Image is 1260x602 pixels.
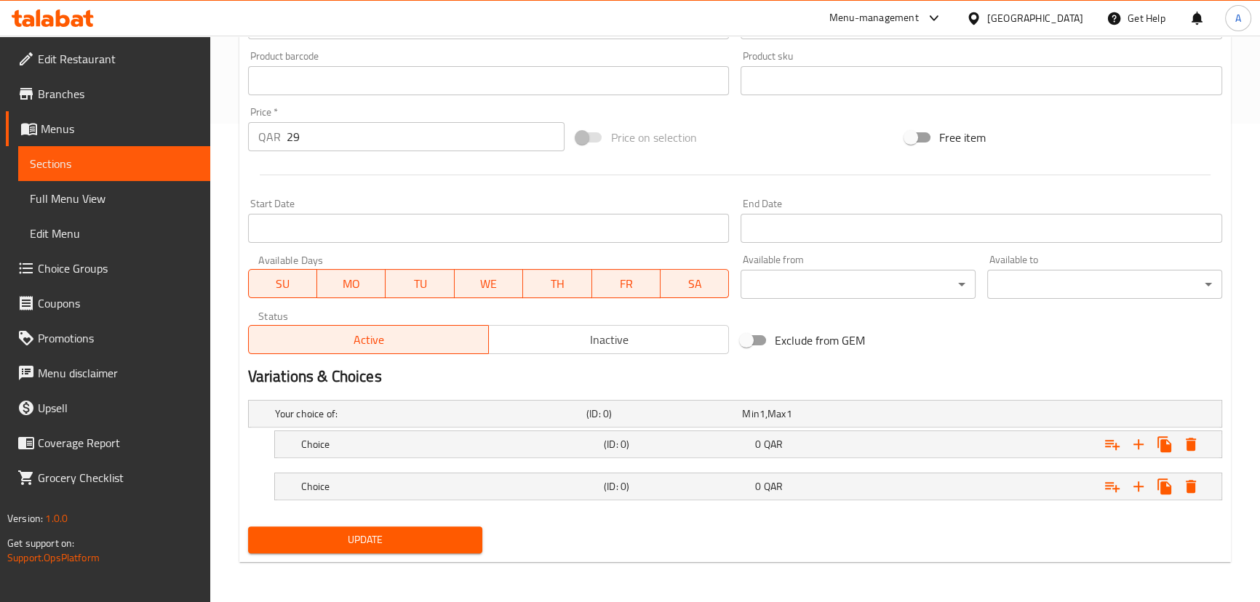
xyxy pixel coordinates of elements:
[301,479,598,494] h5: Choice
[301,437,598,451] h5: Choice
[248,366,1222,388] h2: Variations & Choices
[939,129,986,146] span: Free item
[248,66,730,95] input: Please enter product barcode
[523,269,591,298] button: TH
[6,390,210,425] a: Upsell
[6,356,210,390] a: Menu disclaimer
[742,404,759,423] span: Min
[1125,473,1152,499] button: Add new choice
[1235,10,1241,26] span: A
[7,548,100,567] a: Support.OpsPlatform
[1152,473,1178,499] button: Clone new choice
[248,269,317,298] button: SU
[391,273,448,294] span: TU
[248,526,483,553] button: Update
[249,401,1221,427] div: Expand
[18,146,210,181] a: Sections
[786,404,792,423] span: 1
[38,329,199,347] span: Promotions
[604,437,749,451] h5: (ID: 0)
[775,332,865,349] span: Exclude from GEM
[1099,431,1125,457] button: Add choice group
[258,128,281,145] p: QAR
[6,41,210,76] a: Edit Restaurant
[488,325,729,354] button: Inactive
[6,460,210,495] a: Grocery Checklist
[255,273,311,294] span: SU
[323,273,380,294] span: MO
[6,76,210,111] a: Branches
[38,434,199,451] span: Coverage Report
[987,270,1222,299] div: ​
[6,321,210,356] a: Promotions
[764,435,783,454] span: QAR
[764,477,783,496] span: QAR
[666,273,723,294] span: SA
[529,273,586,294] span: TH
[829,9,919,27] div: Menu-management
[604,479,749,494] h5: (ID: 0)
[18,216,210,251] a: Edit Menu
[661,269,729,298] button: SA
[759,404,765,423] span: 1
[7,509,43,528] span: Version:
[38,364,199,382] span: Menu disclaimer
[460,273,517,294] span: WE
[45,509,68,528] span: 1.0.0
[248,325,489,354] button: Active
[18,181,210,216] a: Full Menu View
[275,431,1221,457] div: Expand
[38,399,199,417] span: Upsell
[767,404,786,423] span: Max
[255,329,483,350] span: Active
[495,329,723,350] span: Inactive
[987,10,1083,26] div: [GEOGRAPHIC_DATA]
[38,50,199,68] span: Edit Restaurant
[41,120,199,137] span: Menus
[741,66,1222,95] input: Please enter product sku
[7,534,74,553] span: Get support on:
[30,190,199,207] span: Full Menu View
[1178,473,1204,499] button: Delete Choice
[455,269,523,298] button: WE
[586,406,736,421] h5: (ID: 0)
[317,269,386,298] button: MO
[6,251,210,286] a: Choice Groups
[755,435,761,454] span: 0
[38,85,199,103] span: Branches
[592,269,661,298] button: FR
[1099,473,1125,499] button: Add choice group
[275,473,1221,499] div: Expand
[6,425,210,460] a: Coverage Report
[30,225,199,242] span: Edit Menu
[742,406,892,421] div: ,
[1125,431,1152,457] button: Add new choice
[38,469,199,486] span: Grocery Checklist
[38,260,199,277] span: Choice Groups
[30,155,199,172] span: Sections
[38,294,199,312] span: Coupons
[260,531,471,549] span: Update
[386,269,454,298] button: TU
[6,286,210,321] a: Coupons
[6,111,210,146] a: Menus
[1178,431,1204,457] button: Delete Choice
[741,270,976,299] div: ​
[598,273,655,294] span: FR
[1152,431,1178,457] button: Clone new choice
[755,477,761,496] span: 0
[287,122,565,151] input: Please enter price
[275,406,581,421] h5: Your choice of:
[610,129,696,146] span: Price on selection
